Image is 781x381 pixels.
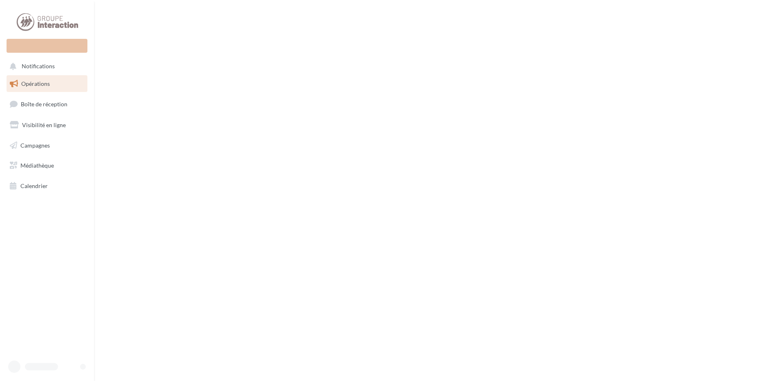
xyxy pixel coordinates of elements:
[20,162,54,169] span: Médiathèque
[22,121,66,128] span: Visibilité en ligne
[5,117,89,134] a: Visibilité en ligne
[7,39,87,53] div: Nouvelle campagne
[5,177,89,195] a: Calendrier
[22,63,55,70] span: Notifications
[20,182,48,189] span: Calendrier
[5,95,89,113] a: Boîte de réception
[20,141,50,148] span: Campagnes
[5,75,89,92] a: Opérations
[21,101,67,108] span: Boîte de réception
[5,157,89,174] a: Médiathèque
[21,80,50,87] span: Opérations
[5,137,89,154] a: Campagnes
